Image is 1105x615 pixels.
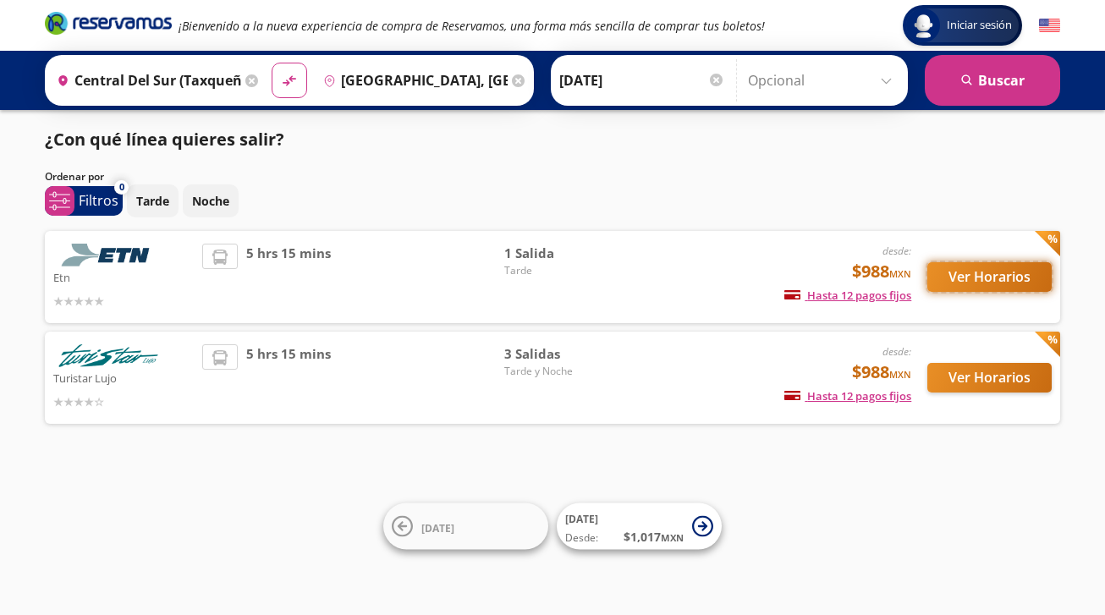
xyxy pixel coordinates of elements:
[852,360,911,385] span: $988
[565,512,598,526] span: [DATE]
[882,344,911,359] em: desde:
[45,169,104,184] p: Ordenar por
[624,528,684,546] span: $ 1,017
[183,184,239,217] button: Noche
[192,192,229,210] p: Noche
[889,368,911,381] small: MXN
[889,267,911,280] small: MXN
[45,10,172,41] a: Brand Logo
[45,186,123,216] button: 0Filtros
[45,127,284,152] p: ¿Con qué línea quieres salir?
[882,244,911,258] em: desde:
[784,288,911,303] span: Hasta 12 pagos fijos
[246,344,331,411] span: 5 hrs 15 mins
[45,10,172,36] i: Brand Logo
[504,364,623,379] span: Tarde y Noche
[136,192,169,210] p: Tarde
[53,367,194,387] p: Turistar Lujo
[50,59,241,102] input: Buscar Origen
[927,363,1052,393] button: Ver Horarios
[53,266,194,287] p: Etn
[925,55,1060,106] button: Buscar
[565,530,598,546] span: Desde:
[504,244,623,263] span: 1 Salida
[179,18,765,34] em: ¡Bienvenido a la nueva experiencia de compra de Reservamos, una forma más sencilla de comprar tus...
[246,244,331,310] span: 5 hrs 15 mins
[316,59,508,102] input: Buscar Destino
[784,388,911,404] span: Hasta 12 pagos fijos
[927,262,1052,292] button: Ver Horarios
[504,263,623,278] span: Tarde
[119,180,124,195] span: 0
[53,344,163,367] img: Turistar Lujo
[559,59,725,102] input: Elegir Fecha
[383,503,548,550] button: [DATE]
[421,520,454,535] span: [DATE]
[557,503,722,550] button: [DATE]Desde:$1,017MXN
[79,190,118,211] p: Filtros
[53,244,163,266] img: Etn
[1039,15,1060,36] button: English
[940,17,1019,34] span: Iniciar sesión
[661,531,684,544] small: MXN
[127,184,179,217] button: Tarde
[852,259,911,284] span: $988
[748,59,899,102] input: Opcional
[504,344,623,364] span: 3 Salidas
